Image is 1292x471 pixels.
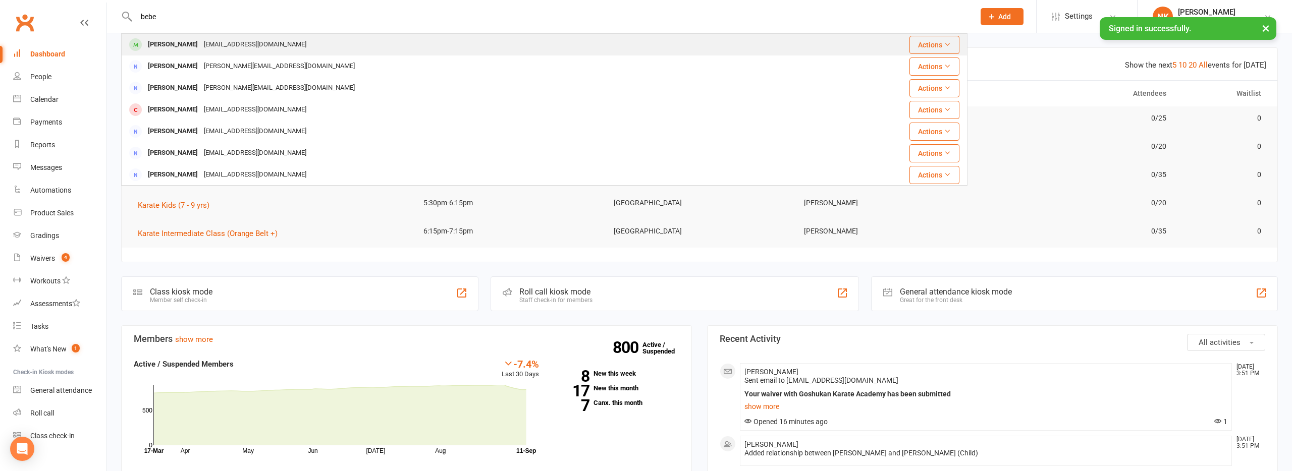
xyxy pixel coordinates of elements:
[985,81,1175,106] th: Attendees
[502,358,539,380] div: Last 30 Days
[30,186,71,194] div: Automations
[30,277,61,285] div: Workouts
[30,386,92,394] div: General attendance
[909,123,959,141] button: Actions
[133,10,967,24] input: Search...
[1065,5,1093,28] span: Settings
[30,345,67,353] div: What's New
[175,335,213,344] a: show more
[13,402,106,425] a: Roll call
[720,334,1265,344] h3: Recent Activity
[554,385,679,391] a: 17New this month
[502,358,539,369] div: -7.4%
[13,179,106,202] a: Automations
[1187,334,1265,351] button: All activities
[13,66,106,88] a: People
[744,399,1227,414] a: show more
[909,101,959,119] button: Actions
[605,219,795,243] td: [GEOGRAPHIC_DATA]
[744,390,1227,398] div: Your waiver with Goshukan Karate Academy has been submitted
[30,73,51,81] div: People
[795,191,985,215] td: [PERSON_NAME]
[138,227,285,240] button: Karate Intermediate Class (Orange Belt +)
[145,124,201,139] div: [PERSON_NAME]
[201,81,358,95] div: [PERSON_NAME][EMAIL_ADDRESS][DOMAIN_NAME]
[1178,8,1264,17] div: [PERSON_NAME]
[613,340,642,355] strong: 800
[605,191,795,215] td: [GEOGRAPHIC_DATA]
[30,163,62,171] div: Messages
[554,383,589,398] strong: 17
[985,163,1175,187] td: 0/35
[12,10,37,35] a: Clubworx
[744,418,828,426] span: Opened 16 minutes ago
[30,209,74,217] div: Product Sales
[13,134,106,156] a: Reports
[145,146,201,160] div: [PERSON_NAME]
[744,440,798,448] span: [PERSON_NAME]
[1178,61,1187,70] a: 10
[13,247,106,270] a: Waivers 4
[554,369,589,384] strong: 8
[30,95,59,103] div: Calendar
[998,13,1011,21] span: Add
[138,201,209,210] span: Karate Kids (7 - 9 yrs)
[13,111,106,134] a: Payments
[13,425,106,447] a: Class kiosk mode
[1231,436,1265,449] time: [DATE] 3:51 PM
[13,202,106,224] a: Product Sales
[1172,61,1176,70] a: 5
[519,287,593,297] div: Roll call kiosk mode
[138,229,278,238] span: Karate Intermediate Class (Orange Belt +)
[795,219,985,243] td: [PERSON_NAME]
[909,79,959,97] button: Actions
[1178,17,1264,26] div: Goshukan Karate Academy
[13,156,106,179] a: Messages
[201,59,358,74] div: [PERSON_NAME][EMAIL_ADDRESS][DOMAIN_NAME]
[62,253,70,262] span: 4
[985,219,1175,243] td: 0/35
[30,322,48,330] div: Tasks
[981,8,1024,25] button: Add
[1231,364,1265,377] time: [DATE] 3:51 PM
[1175,81,1271,106] th: Waitlist
[201,124,309,139] div: [EMAIL_ADDRESS][DOMAIN_NAME]
[1199,338,1241,347] span: All activities
[30,141,55,149] div: Reports
[201,146,309,160] div: [EMAIL_ADDRESS][DOMAIN_NAME]
[134,360,234,369] strong: Active / Suspended Members
[985,191,1175,215] td: 0/20
[72,344,80,352] span: 1
[519,297,593,304] div: Staff check-in for members
[554,398,589,413] strong: 7
[1257,17,1275,39] button: ×
[1175,163,1271,187] td: 0
[554,370,679,377] a: 8New this week
[150,287,212,297] div: Class kiosk mode
[554,399,679,406] a: 7Canx. this month
[13,315,106,338] a: Tasks
[13,379,106,402] a: General attendance kiosk mode
[30,118,62,126] div: Payments
[1175,219,1271,243] td: 0
[1125,59,1266,71] div: Show the next events for [DATE]
[900,297,1012,304] div: Great for the front desk
[30,409,54,417] div: Roll call
[145,81,201,95] div: [PERSON_NAME]
[30,50,65,58] div: Dashboard
[30,231,59,240] div: Gradings
[13,43,106,66] a: Dashboard
[909,166,959,184] button: Actions
[13,224,106,247] a: Gradings
[201,167,309,182] div: [EMAIL_ADDRESS][DOMAIN_NAME]
[900,287,1012,297] div: General attendance kiosk mode
[1199,61,1208,70] a: All
[145,167,201,182] div: [PERSON_NAME]
[138,199,217,211] button: Karate Kids (7 - 9 yrs)
[744,449,1227,457] div: Added relationship between [PERSON_NAME] and [PERSON_NAME] (Child)
[1175,135,1271,158] td: 0
[414,219,605,243] td: 6:15pm-7:15pm
[909,36,959,54] button: Actions
[1109,24,1191,33] span: Signed in successfully.
[145,59,201,74] div: [PERSON_NAME]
